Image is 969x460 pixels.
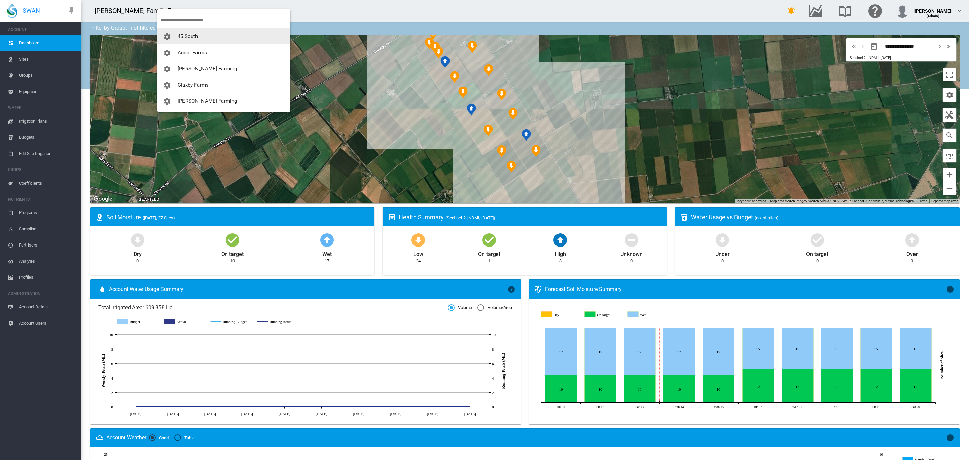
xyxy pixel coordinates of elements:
md-icon: icon-cog [163,33,171,41]
md-icon: icon-cog [163,49,171,57]
span: Annat Farms [178,50,207,56]
md-icon: icon-cog [163,81,171,89]
button: You have 'Admin' permissions to Annat Farms [157,44,290,61]
button: You have 'Admin' permissions to Ella-Lee Farming [157,109,290,125]
button: You have 'Admin' permissions to 45 South [157,28,290,44]
button: You have 'Admin' permissions to Brooker Farming [157,61,290,77]
span: [PERSON_NAME] Farming [178,66,237,72]
span: 45 South [178,33,198,39]
span: [PERSON_NAME] Farming [178,98,237,104]
span: Claxby Farms [178,82,209,88]
md-icon: icon-cog [163,65,171,73]
button: You have 'Admin' permissions to Colee Farming [157,93,290,109]
md-icon: icon-cog [163,97,171,105]
button: You have 'Admin' permissions to Claxby Farms [157,77,290,93]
